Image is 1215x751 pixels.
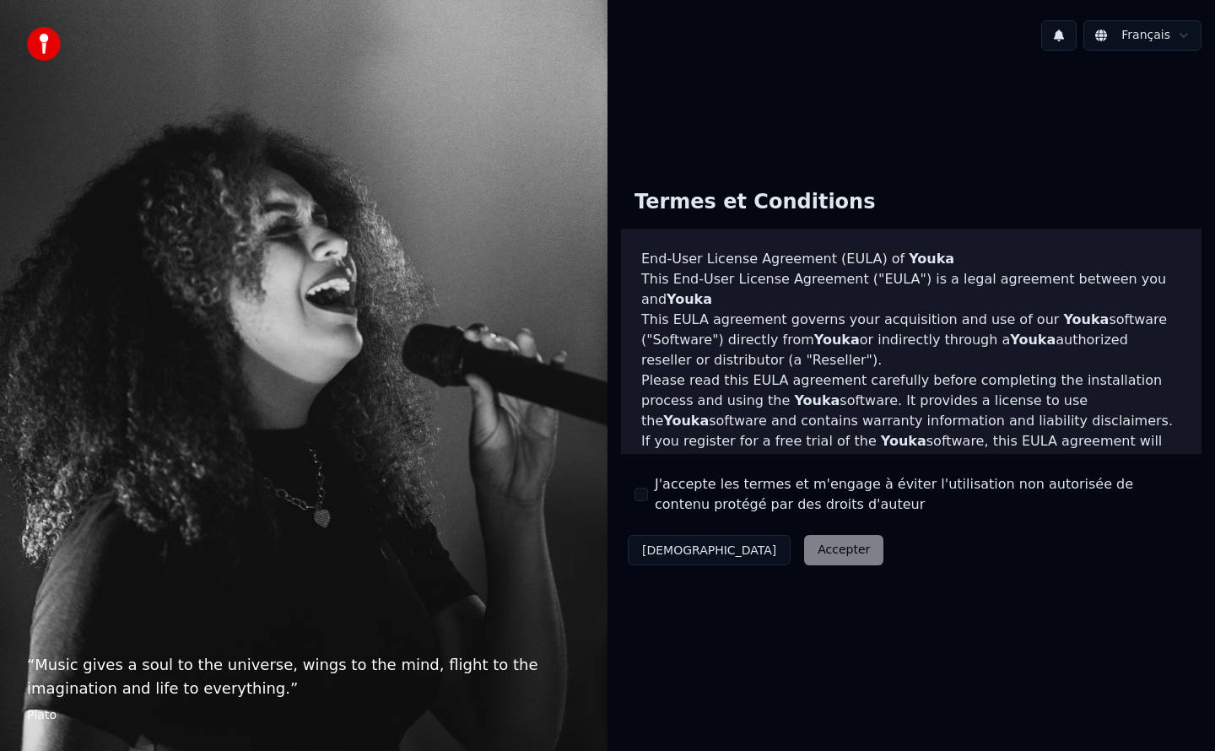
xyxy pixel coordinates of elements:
[1125,453,1170,469] span: Youka
[794,392,840,408] span: Youka
[667,291,712,307] span: Youka
[909,251,954,267] span: Youka
[814,332,860,348] span: Youka
[663,413,709,429] span: Youka
[641,269,1181,310] p: This End-User License Agreement ("EULA") is a legal agreement between you and
[641,310,1181,370] p: This EULA agreement governs your acquisition and use of our software ("Software") directly from o...
[27,653,580,700] p: “ Music gives a soul to the universe, wings to the mind, flight to the imagination and life to ev...
[881,433,926,449] span: Youka
[655,474,1188,515] label: J'accepte les termes et m'engage à éviter l'utilisation non autorisée de contenu protégé par des ...
[27,707,580,724] footer: Plato
[641,249,1181,269] h3: End-User License Agreement (EULA) of
[641,431,1181,512] p: If you register for a free trial of the software, this EULA agreement will also govern that trial...
[628,535,791,565] button: [DEMOGRAPHIC_DATA]
[641,370,1181,431] p: Please read this EULA agreement carefully before completing the installation process and using th...
[27,27,61,61] img: youka
[1063,311,1109,327] span: Youka
[1010,332,1056,348] span: Youka
[621,176,888,230] div: Termes et Conditions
